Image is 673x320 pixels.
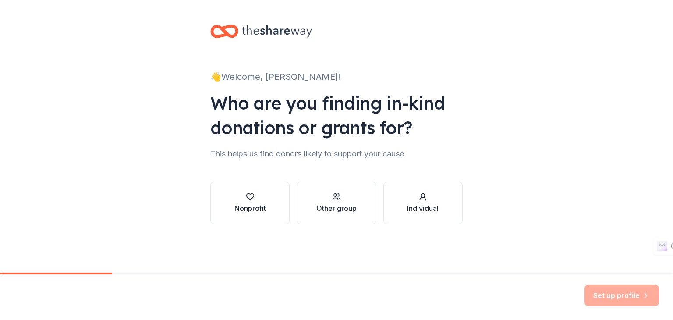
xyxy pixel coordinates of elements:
[407,203,439,213] div: Individual
[316,203,357,213] div: Other group
[210,147,463,161] div: This helps us find donors likely to support your cause.
[210,182,290,224] button: Nonprofit
[297,182,376,224] button: Other group
[210,70,463,84] div: 👋 Welcome, [PERSON_NAME]!
[210,91,463,140] div: Who are you finding in-kind donations or grants for?
[383,182,463,224] button: Individual
[234,203,266,213] div: Nonprofit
